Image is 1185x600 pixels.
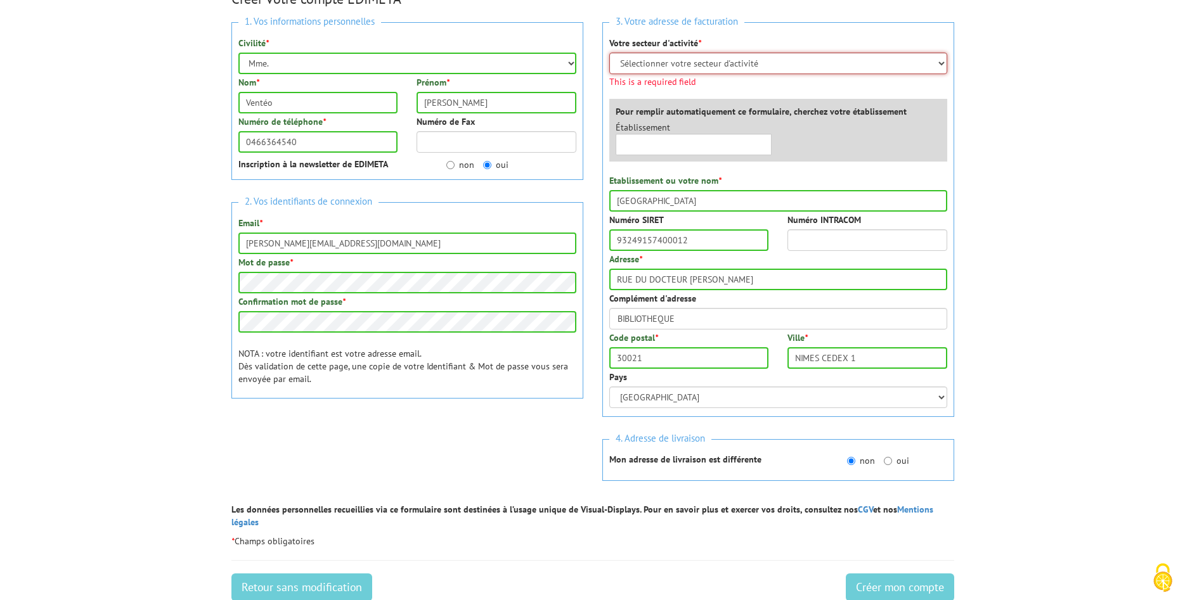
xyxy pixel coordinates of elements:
label: Complément d'adresse [609,292,696,305]
span: 4. Adresse de livraison [609,430,711,447]
span: This is a required field [609,77,947,86]
label: Prénom [417,76,450,89]
label: Civilité [238,37,269,49]
span: 2. Vos identifiants de connexion [238,193,379,210]
label: Ville [787,331,808,344]
label: Confirmation mot de passe [238,295,346,308]
iframe: reCAPTCHA [231,421,424,470]
label: non [847,454,875,467]
span: 3. Votre adresse de facturation [609,13,744,30]
label: Adresse [609,253,642,265]
p: NOTA : votre identifiant est votre adresse email. Dès validation de cette page, une copie de votr... [238,347,576,385]
label: oui [884,454,909,467]
label: Numéro SIRET [609,214,664,226]
a: Mentions légales [231,504,933,528]
strong: Les données personnelles recueillies via ce formulaire sont destinées à l’usage unique de Visual-... [231,504,933,528]
label: Mot de passe [238,256,293,269]
strong: Inscription à la newsletter de EDIMETA [238,158,388,170]
label: Pour remplir automatiquement ce formulaire, cherchez votre établissement [616,105,907,118]
span: 1. Vos informations personnelles [238,13,381,30]
label: non [446,158,474,171]
label: Code postal [609,331,658,344]
p: Champs obligatoires [231,535,954,547]
button: Cookies (fenêtre modale) [1141,557,1185,600]
label: Etablissement ou votre nom [609,174,722,187]
label: Email [238,217,262,229]
input: non [446,161,455,169]
input: oui [483,161,491,169]
strong: Mon adresse de livraison est différente [609,454,761,465]
div: Établissement [606,121,782,155]
label: oui [483,158,508,171]
a: CGV [858,504,873,515]
label: Numéro de Fax [417,115,475,128]
input: oui [884,457,892,465]
label: Numéro INTRACOM [787,214,861,226]
img: Cookies (fenêtre modale) [1147,562,1179,594]
label: Votre secteur d'activité [609,37,701,49]
label: Numéro de téléphone [238,115,326,128]
label: Nom [238,76,259,89]
input: non [847,457,855,465]
label: Pays [609,371,627,383]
